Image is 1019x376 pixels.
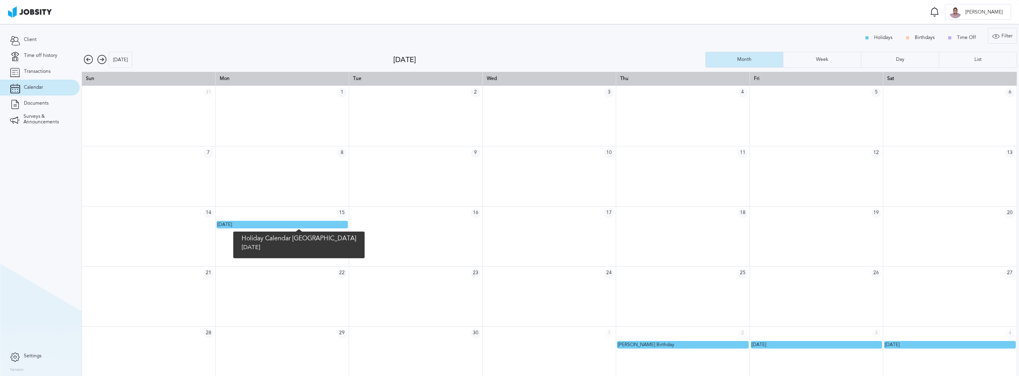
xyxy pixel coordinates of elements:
[109,52,132,68] button: [DATE]
[754,76,759,81] span: Fri
[204,148,213,158] span: 7
[1005,88,1015,97] span: 6
[783,52,861,68] button: Week
[738,269,748,278] span: 25
[86,76,94,81] span: Sun
[887,76,894,81] span: Sat
[604,329,614,338] span: 1
[337,208,347,218] span: 15
[988,28,1017,44] button: Filter
[961,10,1007,15] span: [PERSON_NAME]
[337,269,347,278] span: 22
[618,342,674,347] span: [PERSON_NAME] Birthday
[24,101,49,106] span: Documents
[620,76,629,81] span: Thu
[871,329,881,338] span: 3
[1005,269,1015,278] span: 27
[24,37,37,43] span: Client
[738,329,748,338] span: 2
[23,114,70,125] span: Surveys & Announcements
[393,56,705,64] div: [DATE]
[812,57,832,62] div: Week
[738,208,748,218] span: 18
[471,269,480,278] span: 23
[861,52,939,68] button: Day
[1005,329,1015,338] span: 4
[1005,148,1015,158] span: 13
[204,88,213,97] span: 31
[24,69,51,74] span: Transactions
[892,57,908,62] div: Day
[949,6,961,18] div: F
[738,88,748,97] span: 4
[871,208,881,218] span: 19
[8,6,52,18] img: ab4bad089aa723f57921c736e9817d99.png
[885,342,900,347] span: [DATE]
[487,76,497,81] span: Wed
[471,148,480,158] span: 9
[204,329,213,338] span: 28
[604,208,614,218] span: 17
[471,88,480,97] span: 2
[733,57,755,62] div: Month
[604,148,614,158] span: 10
[217,222,232,227] span: [DATE]
[871,269,881,278] span: 26
[871,148,881,158] span: 12
[604,269,614,278] span: 24
[988,28,1017,44] div: Filter
[752,342,766,347] span: [DATE]
[471,208,480,218] span: 16
[337,329,347,338] span: 29
[604,88,614,97] span: 3
[204,269,213,278] span: 21
[871,88,881,97] span: 5
[220,76,230,81] span: Mon
[24,53,57,58] span: Time off history
[337,88,347,97] span: 1
[970,57,986,62] div: List
[204,208,213,218] span: 14
[10,368,25,372] label: Version:
[1005,208,1015,218] span: 20
[705,52,783,68] button: Month
[24,353,41,359] span: Settings
[738,148,748,158] span: 11
[353,76,361,81] span: Tue
[24,85,43,90] span: Calendar
[939,52,1017,68] button: List
[945,4,1011,20] button: F[PERSON_NAME]
[337,148,347,158] span: 8
[471,329,480,338] span: 30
